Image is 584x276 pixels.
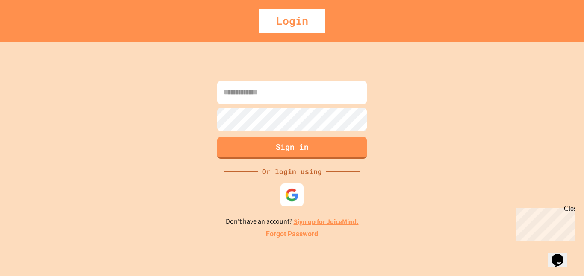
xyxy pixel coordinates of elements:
[3,3,59,54] div: Chat with us now!Close
[548,242,575,267] iframe: chat widget
[226,216,359,227] p: Don't have an account?
[294,217,359,226] a: Sign up for JuiceMind.
[259,9,325,33] div: Login
[285,188,299,202] img: google-icon.svg
[217,137,367,159] button: Sign in
[266,229,318,239] a: Forgot Password
[513,205,575,241] iframe: chat widget
[258,166,326,177] div: Or login using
